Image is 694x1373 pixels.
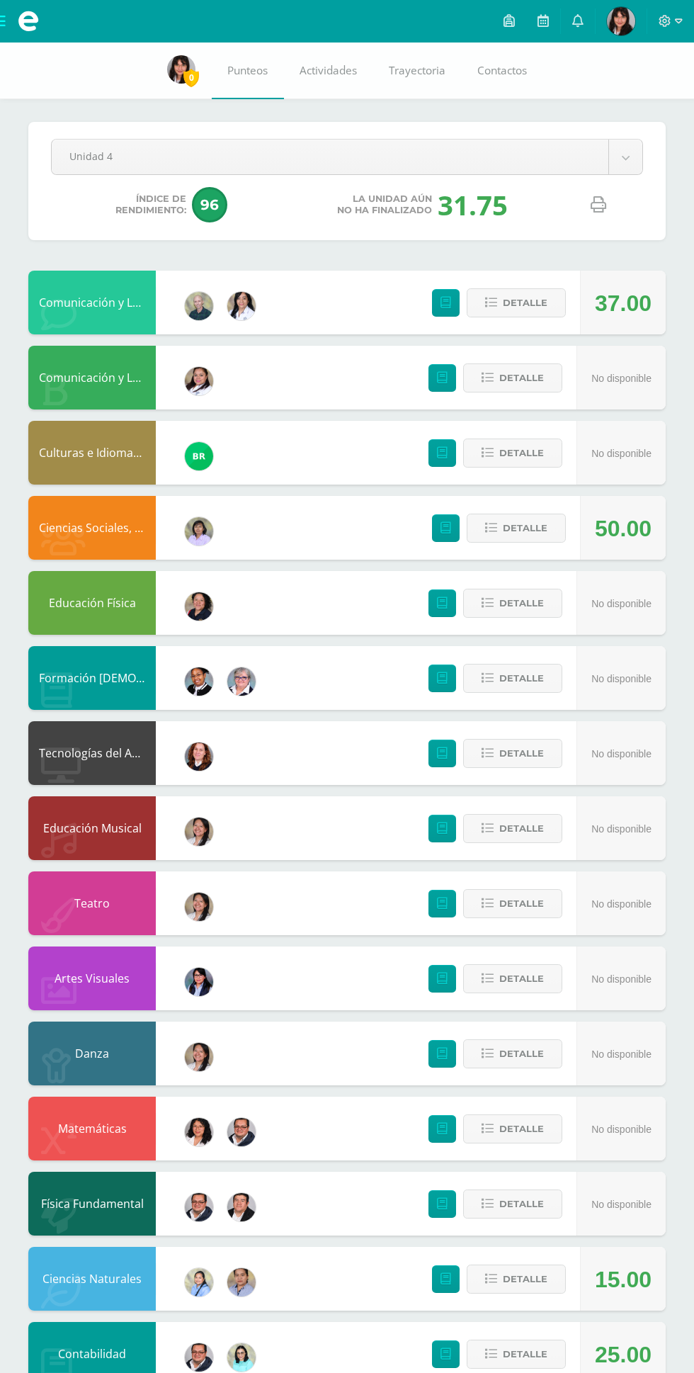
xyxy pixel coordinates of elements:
[185,1343,213,1372] img: 384b1a00fd073b771aca96a60efb2c16.png
[227,1193,256,1221] img: 958104be47733c651f3150645e6cd48a.png
[28,271,156,334] div: Comunicación y Lenguaje, Idioma Extranjero
[28,1097,156,1160] div: Matemáticas
[591,1049,652,1060] span: No disponible
[28,346,156,409] div: Comunicación y Lenguaje, Idioma Español
[185,517,213,546] img: aa0a622a90deac0f43b59f137ea3bd7a.png
[28,1247,156,1311] div: Ciencias Naturales
[192,187,227,222] span: 96
[477,63,527,78] span: Contactos
[499,1116,544,1142] span: Detalle
[463,1039,562,1068] button: Detalle
[52,140,642,174] a: Unidad 4
[185,667,213,696] img: 6cc539d424cce65eb6f8ae388e69d7f6.png
[115,193,186,216] span: Índice de Rendimiento:
[185,1193,213,1221] img: 384b1a00fd073b771aca96a60efb2c16.png
[591,373,652,384] span: No disponible
[300,63,357,78] span: Actividades
[185,1118,213,1146] img: e07219b696fe9acf60e337032864cbe1.png
[467,1265,566,1294] button: Detalle
[227,667,256,696] img: d0e936bcf5a17d1f5286ce213df0783e.png
[463,889,562,918] button: Detalle
[185,592,213,621] img: 221af06ae4b1beedc67b65817a25a70d.png
[389,63,445,78] span: Trayectoria
[227,1118,256,1146] img: 384b1a00fd073b771aca96a60efb2c16.png
[467,514,566,543] button: Detalle
[227,1268,256,1296] img: 7cf1ad61fb68178cf4b1551b70770f62.png
[227,292,256,320] img: 099ef056f83dc0820ec7ee99c9f2f859.png
[462,43,543,99] a: Contactos
[185,1043,213,1071] img: f9deca131185d62282bea75d86c7ba94.png
[227,1343,256,1372] img: 5381638be7d76c8fe8f8ceb618839e9e.png
[185,742,213,771] img: cde052c26e31b6a5c729714eb4ceb836.png
[284,43,373,99] a: Actividades
[499,590,544,616] span: Detalle
[503,515,547,541] span: Detalle
[499,665,544,691] span: Detalle
[591,973,652,985] span: No disponible
[591,1124,652,1135] span: No disponible
[185,818,213,846] img: f9deca131185d62282bea75d86c7ba94.png
[591,673,652,684] span: No disponible
[463,589,562,618] button: Detalle
[595,271,652,335] div: 37.00
[499,891,544,917] span: Detalle
[499,440,544,466] span: Detalle
[499,1041,544,1067] span: Detalle
[28,721,156,785] div: Tecnologías del Aprendizaje y la Comunicación
[463,1190,562,1219] button: Detalle
[591,1199,652,1210] span: No disponible
[463,1114,562,1143] button: Detalle
[503,290,547,316] span: Detalle
[503,1266,547,1292] span: Detalle
[463,439,562,468] button: Detalle
[595,1248,652,1311] div: 15.00
[28,947,156,1010] div: Artes Visuales
[185,968,213,996] img: efabbe6d3e7bdd39e6915a89866cd72f.png
[28,646,156,710] div: Formación Cristiana
[499,966,544,992] span: Detalle
[595,497,652,560] div: 50.00
[69,140,591,173] span: Unidad 4
[227,63,268,78] span: Punteos
[337,193,432,216] span: La unidad aún no ha finalizado
[183,69,199,86] span: 0
[591,598,652,609] span: No disponible
[591,823,652,835] span: No disponible
[185,893,213,921] img: f9deca131185d62282bea75d86c7ba94.png
[591,448,652,459] span: No disponible
[463,739,562,768] button: Detalle
[185,367,213,395] img: 47e6e1a70019e806312baafca64e1eab.png
[463,664,562,693] button: Detalle
[212,43,284,99] a: Punteos
[438,186,508,223] div: 31.75
[28,421,156,485] div: Culturas e Idiomas Mayas Garífuna y Xinka
[463,363,562,392] button: Detalle
[185,442,213,470] img: cd3b6ff0841edef3ac860902c54fe78e.png
[499,1191,544,1217] span: Detalle
[503,1341,547,1367] span: Detalle
[467,1340,566,1369] button: Detalle
[591,898,652,910] span: No disponible
[167,55,195,84] img: 3c2c4356b1b5b9a5dd6a6853eb8331e8.png
[499,740,544,767] span: Detalle
[28,571,156,635] div: Educación Física
[373,43,462,99] a: Trayectoria
[607,7,635,35] img: 3c2c4356b1b5b9a5dd6a6853eb8331e8.png
[28,1022,156,1085] div: Danza
[28,496,156,560] div: Ciencias Sociales, Formación Ciudadana e Interculturalidad
[467,288,566,317] button: Detalle
[499,365,544,391] span: Detalle
[463,964,562,993] button: Detalle
[28,871,156,935] div: Teatro
[591,748,652,759] span: No disponible
[499,815,544,842] span: Detalle
[185,292,213,320] img: 83f23ec6884ac7d04a70a46ce6654aab.png
[28,1172,156,1236] div: Física Fundamental
[185,1268,213,1296] img: c5dbdb3d61c91730a897bea971597349.png
[28,796,156,860] div: Educación Musical
[463,814,562,843] button: Detalle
